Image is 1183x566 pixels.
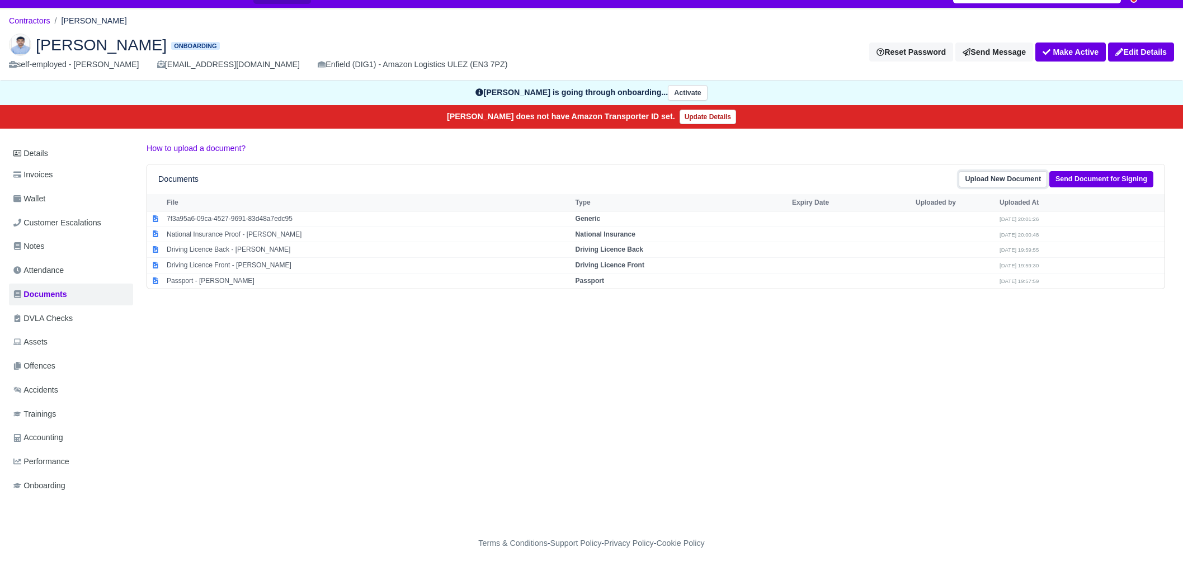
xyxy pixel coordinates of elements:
[13,288,67,301] span: Documents
[913,194,997,211] th: Uploaded by
[9,260,133,281] a: Attendance
[9,451,133,473] a: Performance
[869,43,953,62] button: Reset Password
[955,43,1033,62] a: Send Message
[13,408,56,421] span: Trainings
[13,312,73,325] span: DVLA Checks
[9,331,133,353] a: Assets
[1000,247,1039,253] small: [DATE] 19:59:55
[13,168,53,181] span: Invoices
[576,246,643,253] strong: Driving Licence Back
[9,403,133,425] a: Trainings
[656,539,704,548] a: Cookie Policy
[318,58,507,71] div: Enfield (DIG1) - Amazon Logistics ULEZ (EN3 7PZ)
[576,230,635,238] strong: National Insurance
[1000,278,1039,284] small: [DATE] 19:57:59
[9,379,133,401] a: Accidents
[164,273,573,289] td: Passport - [PERSON_NAME]
[13,479,65,492] span: Onboarding
[573,194,789,211] th: Type
[13,216,101,229] span: Customer Escalations
[9,235,133,257] a: Notes
[36,37,167,53] span: [PERSON_NAME]
[550,539,602,548] a: Support Policy
[13,360,55,372] span: Offences
[171,42,219,50] span: Onboarding
[157,58,300,71] div: [EMAIL_ADDRESS][DOMAIN_NAME]
[13,384,58,397] span: Accidents
[13,431,63,444] span: Accounting
[9,427,133,449] a: Accounting
[478,539,547,548] a: Terms & Conditions
[13,240,44,253] span: Notes
[9,308,133,329] a: DVLA Checks
[668,85,707,101] button: Activate
[9,58,139,71] div: self-employed - [PERSON_NAME]
[13,455,69,468] span: Performance
[789,194,913,211] th: Expiry Date
[1035,43,1106,62] button: Make Active
[9,164,133,186] a: Invoices
[576,277,604,285] strong: Passport
[1000,232,1039,238] small: [DATE] 20:00:48
[1127,512,1183,566] iframe: Chat Widget
[1000,216,1039,222] small: [DATE] 20:01:26
[158,174,199,184] h6: Documents
[164,227,573,242] td: National Insurance Proof - [PERSON_NAME]
[9,188,133,210] a: Wallet
[13,336,48,348] span: Assets
[9,143,133,164] a: Details
[1108,43,1174,62] a: Edit Details
[1049,171,1153,187] a: Send Document for Signing
[680,110,736,124] a: Update Details
[164,211,573,227] td: 7f3a95a6-09ca-4527-9691-83d48a7edc95
[9,475,133,497] a: Onboarding
[273,537,911,550] div: - - -
[576,215,601,223] strong: Generic
[604,539,654,548] a: Privacy Policy
[147,144,246,153] a: How to upload a document?
[164,194,573,211] th: File
[164,242,573,258] td: Driving Licence Back - [PERSON_NAME]
[164,258,573,273] td: Driving Licence Front - [PERSON_NAME]
[1,25,1182,81] div: Chandrasekharreddy Yaramala
[13,192,45,205] span: Wallet
[1000,262,1039,268] small: [DATE] 19:59:30
[959,171,1047,187] a: Upload New Document
[9,284,133,305] a: Documents
[9,212,133,234] a: Customer Escalations
[50,15,127,27] li: [PERSON_NAME]
[9,355,133,377] a: Offences
[9,16,50,25] a: Contractors
[997,194,1081,211] th: Uploaded At
[576,261,644,269] strong: Driving Licence Front
[13,264,64,277] span: Attendance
